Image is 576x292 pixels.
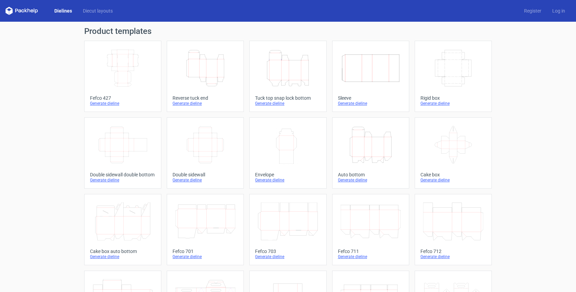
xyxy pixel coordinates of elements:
[420,177,486,183] div: Generate dieline
[90,95,156,101] div: Fefco 427
[420,254,486,259] div: Generate dieline
[173,95,238,101] div: Reverse tuck end
[420,249,486,254] div: Fefco 712
[332,117,409,189] a: Auto bottomGenerate dieline
[173,101,238,106] div: Generate dieline
[338,172,403,177] div: Auto bottom
[249,117,326,189] a: EnvelopeGenerate dieline
[415,194,492,265] a: Fefco 712Generate dieline
[84,194,161,265] a: Cake box auto bottomGenerate dieline
[415,41,492,112] a: Rigid boxGenerate dieline
[255,177,321,183] div: Generate dieline
[167,41,244,112] a: Reverse tuck endGenerate dieline
[338,249,403,254] div: Fefco 711
[90,172,156,177] div: Double sidewall double bottom
[519,7,547,14] a: Register
[255,249,321,254] div: Fefco 703
[249,194,326,265] a: Fefco 703Generate dieline
[415,117,492,189] a: Cake boxGenerate dieline
[173,172,238,177] div: Double sidewall
[173,249,238,254] div: Fefco 701
[332,41,409,112] a: SleeveGenerate dieline
[84,117,161,189] a: Double sidewall double bottomGenerate dieline
[167,194,244,265] a: Fefco 701Generate dieline
[90,249,156,254] div: Cake box auto bottom
[420,172,486,177] div: Cake box
[255,101,321,106] div: Generate dieline
[332,194,409,265] a: Fefco 711Generate dieline
[84,41,161,112] a: Fefco 427Generate dieline
[338,177,403,183] div: Generate dieline
[90,177,156,183] div: Generate dieline
[173,254,238,259] div: Generate dieline
[49,7,77,14] a: Dielines
[84,27,492,35] h1: Product templates
[77,7,118,14] a: Diecut layouts
[420,101,486,106] div: Generate dieline
[90,254,156,259] div: Generate dieline
[90,101,156,106] div: Generate dieline
[420,95,486,101] div: Rigid box
[255,172,321,177] div: Envelope
[249,41,326,112] a: Tuck top snap lock bottomGenerate dieline
[338,95,403,101] div: Sleeve
[338,101,403,106] div: Generate dieline
[167,117,244,189] a: Double sidewallGenerate dieline
[338,254,403,259] div: Generate dieline
[547,7,571,14] a: Log in
[255,95,321,101] div: Tuck top snap lock bottom
[255,254,321,259] div: Generate dieline
[173,177,238,183] div: Generate dieline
